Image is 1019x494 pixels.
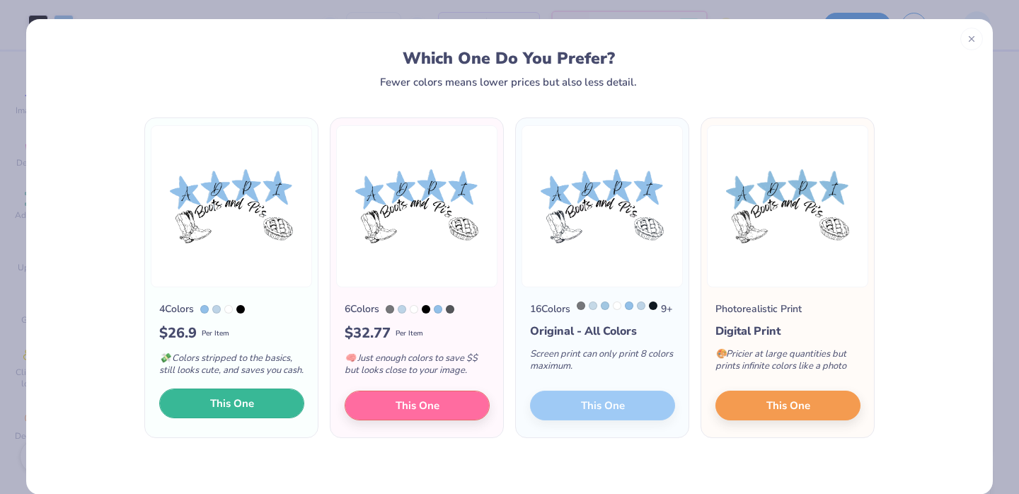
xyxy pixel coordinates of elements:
div: Original - All Colors [530,323,675,340]
div: 16 Colors [530,301,570,316]
div: Cool Gray 11 C [446,305,454,314]
span: $ 26.9 [159,323,197,344]
div: 544 C [212,305,221,314]
span: Per Item [396,328,423,339]
div: 543 C [601,301,609,310]
div: Black [422,305,430,314]
div: 544 C [398,305,406,314]
span: This One [210,396,254,412]
img: Photorealistic preview [707,125,868,287]
span: This One [766,398,810,414]
div: Photorealistic Print [715,301,802,316]
div: 283 C [625,301,633,310]
div: 545 C [589,301,597,310]
button: This One [715,391,860,420]
div: Screen print can only print 8 colors maximum. [530,340,675,386]
span: $ 32.77 [345,323,391,344]
div: Fewer colors means lower prices but also less detail. [380,76,637,88]
span: 🎨 [715,347,727,360]
img: 16 color option [522,125,683,287]
img: 6 color option [336,125,497,287]
div: 283 C [434,305,442,314]
div: 4 Colors [159,301,194,316]
div: Black 6 C [649,301,657,310]
div: 6 Colors [345,301,379,316]
span: This One [396,398,439,414]
div: White [410,305,418,314]
div: Cool Gray 9 C [577,301,585,310]
button: This One [159,389,304,418]
div: Pricier at large quantities but prints infinite colors like a photo [715,340,860,386]
span: 🧠 [345,352,356,364]
div: Digital Print [715,323,860,340]
div: Black [236,305,245,314]
div: Just enough colors to save $$ but looks close to your image. [345,344,490,391]
div: 9 + [577,301,672,316]
div: 544 C [637,301,645,310]
img: 4 color option [151,125,312,287]
span: Per Item [202,328,229,339]
div: Cool Gray 9 C [386,305,394,314]
div: Which One Do You Prefer? [65,49,953,68]
div: White [224,305,233,314]
button: This One [345,391,490,420]
span: 💸 [159,352,171,364]
div: 283 C [200,305,209,314]
div: White [613,301,621,310]
div: Colors stripped to the basics, still looks cute, and saves you cash. [159,344,304,391]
